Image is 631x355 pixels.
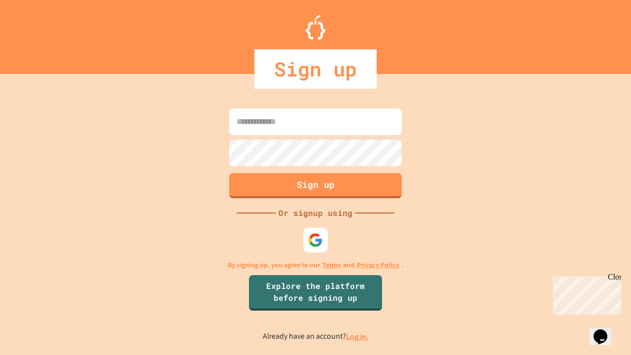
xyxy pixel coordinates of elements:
[276,207,355,219] div: Or signup using
[590,316,621,345] iframe: chat widget
[229,173,402,198] button: Sign up
[549,273,621,315] iframe: chat widget
[263,330,369,343] p: Already have an account?
[357,260,399,270] a: Privacy Policy
[4,4,68,63] div: Chat with us now!Close
[249,275,382,311] a: Explore the platform before signing up
[346,331,369,342] a: Log in.
[306,15,325,39] img: Logo.svg
[308,233,323,248] img: google-icon.svg
[254,49,377,89] div: Sign up
[228,260,404,270] p: By signing up, you agree to our and .
[322,260,341,270] a: Terms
